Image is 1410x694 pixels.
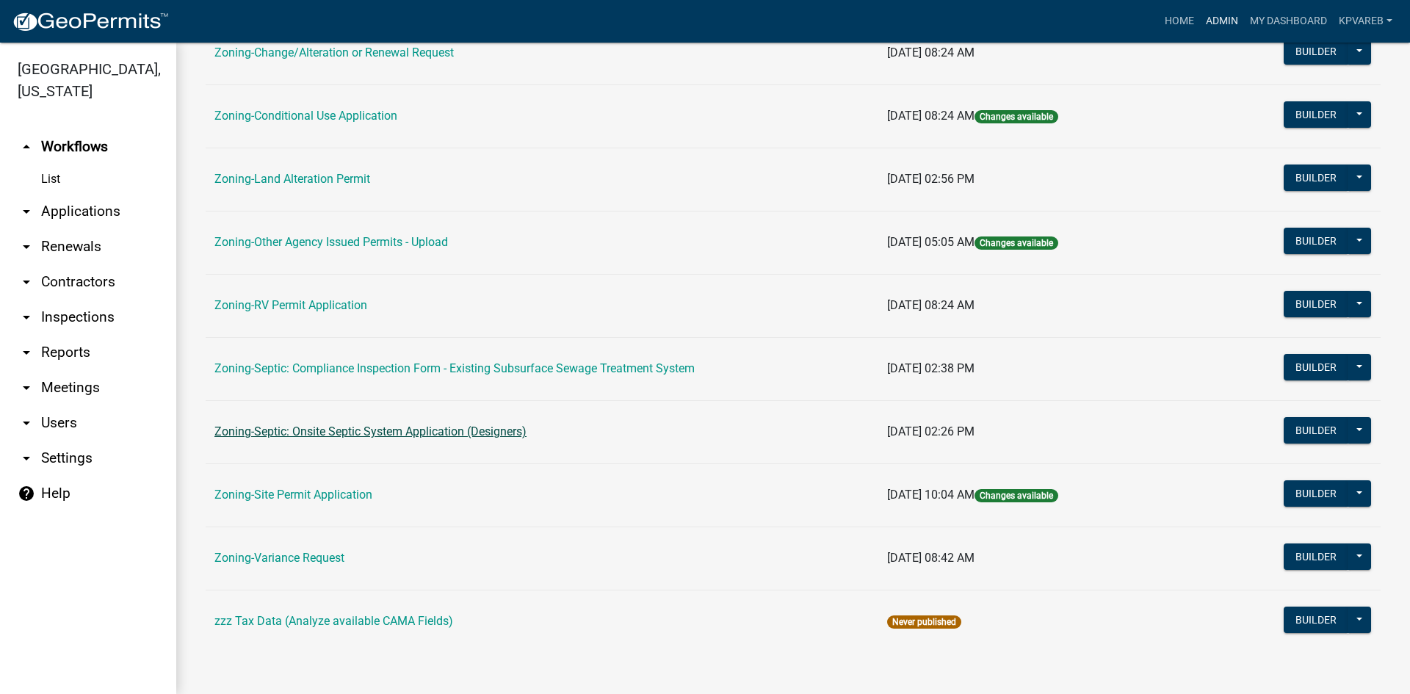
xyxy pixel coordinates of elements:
i: arrow_drop_down [18,414,35,432]
a: Zoning-Land Alteration Permit [214,172,370,186]
a: Admin [1200,7,1244,35]
button: Builder [1284,101,1348,128]
button: Builder [1284,354,1348,380]
i: help [18,485,35,502]
span: [DATE] 08:24 AM [887,109,975,123]
span: Changes available [975,489,1058,502]
button: Builder [1284,165,1348,191]
button: Builder [1284,480,1348,507]
a: Zoning-Variance Request [214,551,344,565]
span: Changes available [975,236,1058,250]
a: Zoning-Septic: Onsite Septic System Application (Designers) [214,424,527,438]
a: zzz Tax Data (Analyze available CAMA Fields) [214,614,453,628]
button: Builder [1284,228,1348,254]
i: arrow_drop_down [18,238,35,256]
i: arrow_drop_down [18,203,35,220]
span: [DATE] 05:05 AM [887,235,975,249]
a: Zoning-Conditional Use Application [214,109,397,123]
span: [DATE] 02:56 PM [887,172,975,186]
a: Home [1159,7,1200,35]
span: [DATE] 08:24 AM [887,298,975,312]
i: arrow_drop_down [18,344,35,361]
button: Builder [1284,417,1348,444]
a: Zoning-Site Permit Application [214,488,372,502]
span: Never published [887,615,961,629]
a: Zoning-Other Agency Issued Permits - Upload [214,235,448,249]
i: arrow_drop_up [18,138,35,156]
button: Builder [1284,543,1348,570]
span: [DATE] 10:04 AM [887,488,975,502]
a: Zoning-RV Permit Application [214,298,367,312]
i: arrow_drop_down [18,449,35,467]
span: [DATE] 02:38 PM [887,361,975,375]
i: arrow_drop_down [18,379,35,397]
a: Zoning-Septic: Compliance Inspection Form - Existing Subsurface Sewage Treatment System [214,361,695,375]
a: Zoning-Change/Alteration or Renewal Request [214,46,454,59]
span: Changes available [975,110,1058,123]
span: [DATE] 08:42 AM [887,551,975,565]
a: My Dashboard [1244,7,1333,35]
button: Builder [1284,38,1348,65]
span: [DATE] 08:24 AM [887,46,975,59]
button: Builder [1284,291,1348,317]
a: kpvareb [1333,7,1398,35]
button: Builder [1284,607,1348,633]
i: arrow_drop_down [18,308,35,326]
i: arrow_drop_down [18,273,35,291]
span: [DATE] 02:26 PM [887,424,975,438]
